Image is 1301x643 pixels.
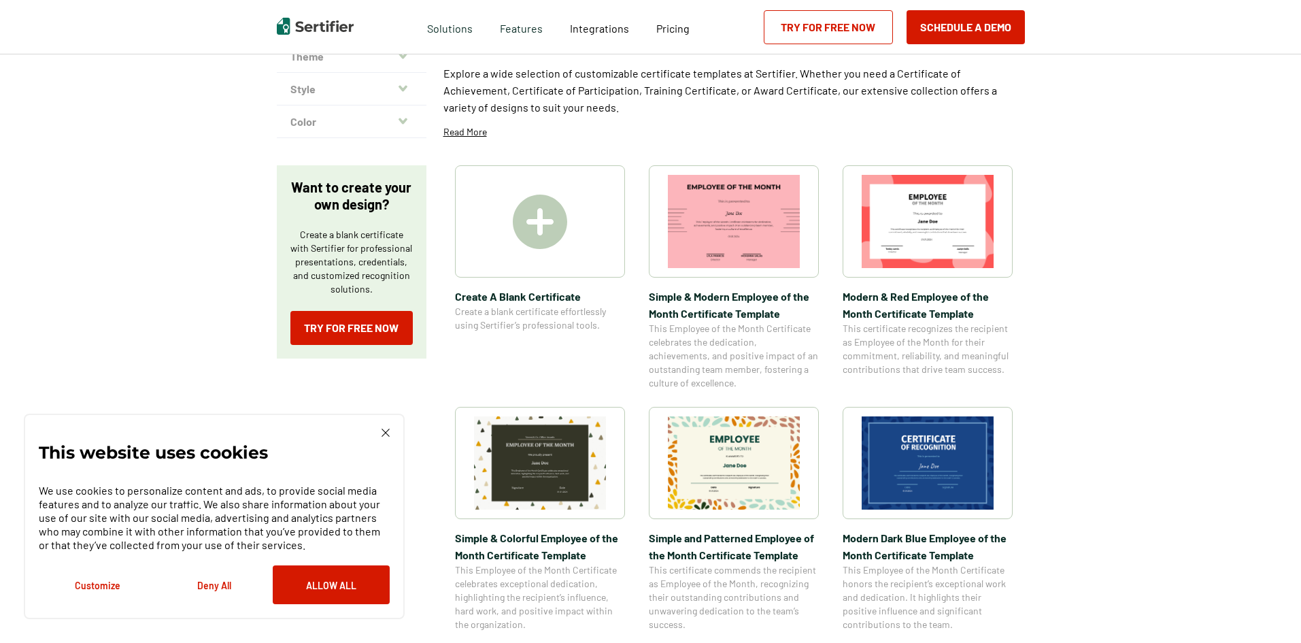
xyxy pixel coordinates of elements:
[500,18,543,35] span: Features
[1233,578,1301,643] iframe: Chat Widget
[843,407,1013,631] a: Modern Dark Blue Employee of the Month Certificate TemplateModern Dark Blue Employee of the Month...
[843,288,1013,322] span: Modern & Red Employee of the Month Certificate Template
[455,529,625,563] span: Simple & Colorful Employee of the Month Certificate Template
[39,446,268,459] p: This website uses cookies
[649,529,819,563] span: Simple and Patterned Employee of the Month Certificate Template
[443,125,487,139] p: Read More
[277,105,426,138] button: Color
[843,529,1013,563] span: Modern Dark Blue Employee of the Month Certificate Template
[277,40,426,73] button: Theme
[570,18,629,35] a: Integrations
[570,22,629,35] span: Integrations
[290,311,413,345] a: Try for Free Now
[455,288,625,305] span: Create A Blank Certificate
[277,73,426,105] button: Style
[843,322,1013,376] span: This certificate recognizes the recipient as Employee of the Month for their commitment, reliabil...
[649,407,819,631] a: Simple and Patterned Employee of the Month Certificate TemplateSimple and Patterned Employee of t...
[843,563,1013,631] span: This Employee of the Month Certificate honors the recipient’s exceptional work and dedication. It...
[39,484,390,552] p: We use cookies to personalize content and ads, to provide social media features and to analyze ou...
[907,10,1025,44] button: Schedule a Demo
[39,565,156,604] button: Customize
[290,228,413,296] p: Create a blank certificate with Sertifier for professional presentations, credentials, and custom...
[277,18,354,35] img: Sertifier | Digital Credentialing Platform
[649,165,819,390] a: Simple & Modern Employee of the Month Certificate TemplateSimple & Modern Employee of the Month C...
[668,416,800,510] img: Simple and Patterned Employee of the Month Certificate Template
[862,416,994,510] img: Modern Dark Blue Employee of the Month Certificate Template
[668,175,800,268] img: Simple & Modern Employee of the Month Certificate Template
[656,22,690,35] span: Pricing
[427,18,473,35] span: Solutions
[474,416,606,510] img: Simple & Colorful Employee of the Month Certificate Template
[290,179,413,213] p: Want to create your own design?
[843,165,1013,390] a: Modern & Red Employee of the Month Certificate TemplateModern & Red Employee of the Month Certifi...
[649,322,819,390] span: This Employee of the Month Certificate celebrates the dedication, achievements, and positive impa...
[513,195,567,249] img: Create A Blank Certificate
[455,407,625,631] a: Simple & Colorful Employee of the Month Certificate TemplateSimple & Colorful Employee of the Mon...
[649,563,819,631] span: This certificate commends the recipient as Employee of the Month, recognizing their outstanding c...
[455,563,625,631] span: This Employee of the Month Certificate celebrates exceptional dedication, highlighting the recipi...
[455,305,625,332] span: Create a blank certificate effortlessly using Sertifier’s professional tools.
[649,288,819,322] span: Simple & Modern Employee of the Month Certificate Template
[156,565,273,604] button: Deny All
[764,10,893,44] a: Try for Free Now
[382,429,390,437] img: Cookie Popup Close
[862,175,994,268] img: Modern & Red Employee of the Month Certificate Template
[443,65,1025,116] p: Explore a wide selection of customizable certificate templates at Sertifier. Whether you need a C...
[656,18,690,35] a: Pricing
[273,565,390,604] button: Allow All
